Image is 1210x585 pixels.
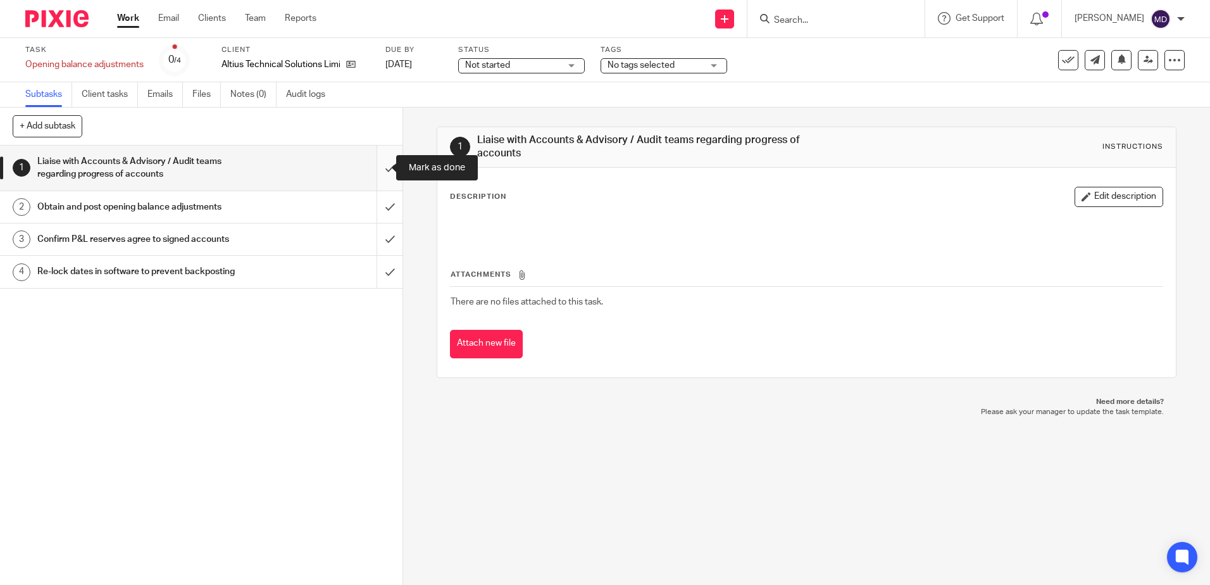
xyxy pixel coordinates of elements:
p: Description [450,192,506,202]
a: Clients [198,12,226,25]
a: Reports [285,12,316,25]
h1: Liaise with Accounts & Advisory / Audit teams regarding progress of accounts [477,134,833,161]
a: Work [117,12,139,25]
a: Notes (0) [230,82,277,107]
label: Task [25,45,144,55]
span: Not started [465,61,510,70]
div: 1 [13,159,30,177]
span: Get Support [956,14,1004,23]
p: Altius Technical Solutions Limited [221,58,340,71]
h1: Obtain and post opening balance adjustments [37,198,255,217]
span: There are no files attached to this task. [451,298,603,306]
a: Files [192,82,221,107]
input: Search [773,15,887,27]
label: Status [458,45,585,55]
div: 1 [450,137,470,157]
button: + Add subtask [13,115,82,137]
h1: Re-lock dates in software to prevent backposting [37,262,255,281]
a: Subtasks [25,82,72,107]
img: svg%3E [1151,9,1171,29]
div: Instructions [1102,142,1163,152]
p: Please ask your manager to update the task template. [449,407,1163,417]
h1: Confirm P&L reserves agree to signed accounts [37,230,255,249]
a: Email [158,12,179,25]
a: Emails [147,82,183,107]
a: Audit logs [286,82,335,107]
label: Tags [601,45,727,55]
div: 2 [13,198,30,216]
label: Due by [385,45,442,55]
p: [PERSON_NAME] [1075,12,1144,25]
button: Attach new file [450,330,523,358]
a: Client tasks [82,82,138,107]
h1: Liaise with Accounts & Advisory / Audit teams regarding progress of accounts [37,152,255,184]
button: Edit description [1075,187,1163,207]
div: 4 [13,263,30,281]
img: Pixie [25,10,89,27]
label: Client [221,45,370,55]
div: 0 [168,53,181,67]
div: 3 [13,230,30,248]
div: Opening balance adjustments [25,58,144,71]
small: /4 [174,57,181,64]
span: Attachments [451,271,511,278]
a: Team [245,12,266,25]
p: Need more details? [449,397,1163,407]
span: No tags selected [608,61,675,70]
span: [DATE] [385,60,412,69]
